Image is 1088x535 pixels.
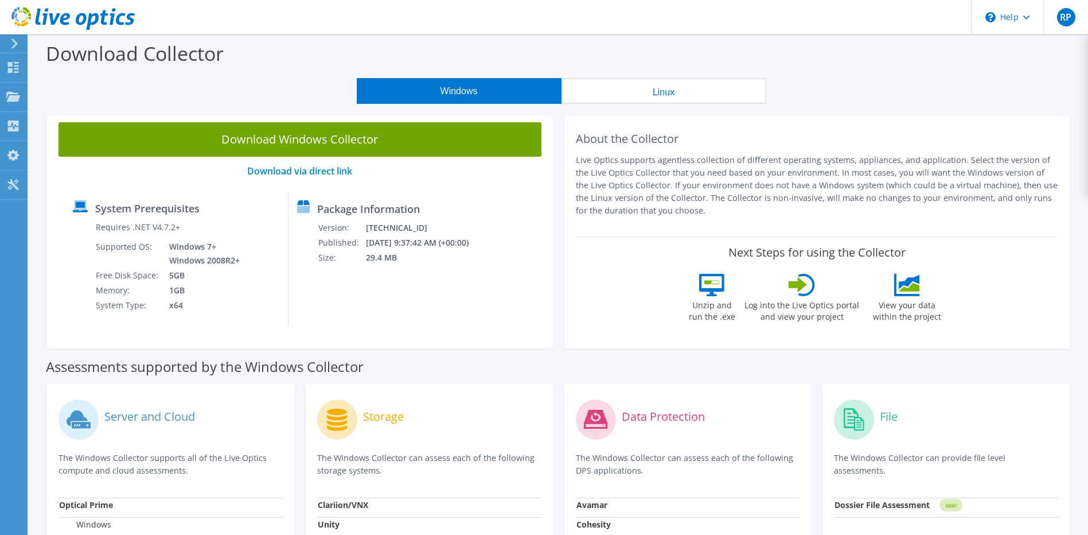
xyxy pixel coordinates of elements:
[865,296,948,323] label: View your data within the project
[365,250,484,265] td: 29.4 MB
[318,250,365,265] td: Size:
[59,452,283,477] p: The Windows Collector supports all of the Live Optics compute and cloud assessments.
[95,203,200,214] label: System Prerequisites
[318,499,368,510] strong: Clariion/VNX
[95,268,161,283] td: Free Disk Space:
[161,283,242,298] td: 1GB
[1057,8,1075,26] span: RP
[318,235,365,250] td: Published:
[945,502,957,509] tspan: NEW!
[161,298,242,313] td: x64
[161,268,242,283] td: 5GB
[622,411,705,422] label: Data Protection
[576,132,1059,146] h2: About the Collector
[104,411,195,422] label: Server and Cloud
[95,298,161,313] td: System Type:
[59,519,111,530] label: Windows
[576,452,800,477] p: The Windows Collector can assess each of the following DPS applications.
[318,519,340,530] strong: Unity
[357,78,561,104] button: Windows
[46,40,224,67] label: Download Collector
[834,452,1058,477] p: The Windows Collector can provide file level assessments.
[744,296,860,323] label: Log into the Live Optics portal and view your project
[576,499,607,510] strong: Avamar
[576,154,1059,217] p: Live Optics supports agentless collection of different operating systems, appliances, and applica...
[96,222,180,233] label: Requires .NET V4.7.2+
[880,411,898,422] label: File
[365,220,484,235] td: [TECHNICAL_ID]
[365,235,484,250] td: [DATE] 9:37:42 AM (+00:00)
[728,246,906,259] label: Next Steps for using the Collector
[95,239,161,268] td: Supported OS:
[317,452,541,477] p: The Windows Collector can assess each of the following storage systems.
[161,239,242,268] td: Windows 7+ Windows 2008R2+
[59,499,113,510] strong: Optical Prime
[95,283,161,298] td: Memory:
[685,296,738,323] label: Unzip and run the .exe
[318,220,365,235] td: Version:
[363,411,404,422] label: Storage
[59,122,541,157] a: Download Windows Collector
[317,203,420,215] label: Package Information
[46,361,364,373] label: Assessments supported by the Windows Collector
[576,519,611,530] strong: Cohesity
[247,165,352,177] a: Download via direct link
[561,78,766,104] button: Linux
[834,499,930,510] strong: Dossier File Assessment
[985,12,996,22] svg: \n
